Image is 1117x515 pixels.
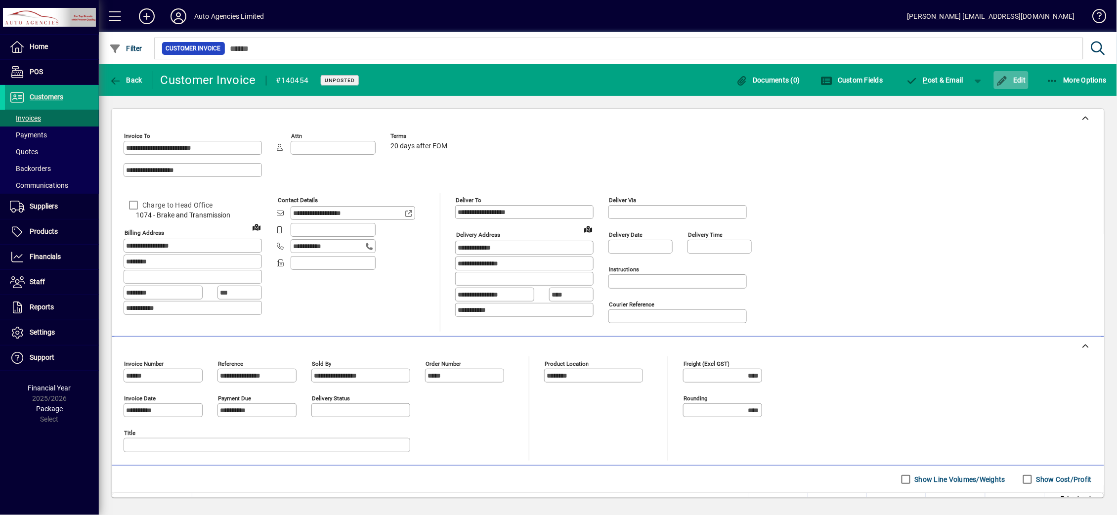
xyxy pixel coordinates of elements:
[30,278,45,286] span: Staff
[5,270,99,295] a: Staff
[312,360,331,367] mat-label: Sold by
[923,76,928,84] span: P
[30,353,54,361] span: Support
[996,76,1026,84] span: Edit
[545,360,589,367] mat-label: Product location
[30,328,55,336] span: Settings
[1044,71,1110,89] button: More Options
[124,132,150,139] mat-label: Invoice To
[684,395,707,402] mat-label: Rounding
[390,142,447,150] span: 20 days after EOM
[609,197,636,204] mat-label: Deliver via
[906,76,964,84] span: ost & Email
[5,143,99,160] a: Quotes
[124,360,164,367] mat-label: Invoice number
[99,71,153,89] app-page-header-button: Back
[10,114,41,122] span: Invoices
[5,219,99,244] a: Products
[109,76,142,84] span: Back
[36,405,63,413] span: Package
[10,148,38,156] span: Quotes
[312,395,350,402] mat-label: Delivery status
[5,160,99,177] a: Backorders
[5,320,99,345] a: Settings
[325,77,355,84] span: Unposted
[30,253,61,260] span: Financials
[10,165,51,172] span: Backorders
[107,40,145,57] button: Filter
[218,395,251,402] mat-label: Payment due
[818,71,886,89] button: Custom Fields
[109,44,142,52] span: Filter
[609,266,639,273] mat-label: Instructions
[194,8,264,24] div: Auto Agencies Limited
[5,245,99,269] a: Financials
[1047,76,1107,84] span: More Options
[124,395,156,402] mat-label: Invoice date
[30,303,54,311] span: Reports
[580,221,596,237] a: View on map
[1085,2,1105,34] a: Knowledge Base
[684,360,730,367] mat-label: Freight (excl GST)
[218,360,243,367] mat-label: Reference
[994,71,1029,89] button: Edit
[821,76,883,84] span: Custom Fields
[609,231,643,238] mat-label: Delivery date
[913,474,1005,484] label: Show Line Volumes/Weights
[5,35,99,59] a: Home
[166,43,221,53] span: Customer Invoice
[30,43,48,50] span: Home
[131,7,163,25] button: Add
[10,181,68,189] span: Communications
[5,60,99,85] a: POS
[107,71,145,89] button: Back
[1051,493,1091,515] span: Extend excl GST ($)
[276,73,309,88] div: #140454
[291,132,302,139] mat-label: Attn
[5,295,99,320] a: Reports
[1034,474,1092,484] label: Show Cost/Profit
[733,71,803,89] button: Documents (0)
[5,345,99,370] a: Support
[28,384,71,392] span: Financial Year
[5,127,99,143] a: Payments
[426,360,461,367] mat-label: Order number
[5,194,99,219] a: Suppliers
[161,72,256,88] div: Customer Invoice
[5,110,99,127] a: Invoices
[124,429,135,436] mat-label: Title
[30,93,63,101] span: Customers
[124,210,262,220] span: 1074 - Brake and Transmission
[456,197,481,204] mat-label: Deliver To
[902,71,969,89] button: Post & Email
[5,177,99,194] a: Communications
[249,219,264,235] a: View on map
[390,133,450,139] span: Terms
[907,8,1075,24] div: [PERSON_NAME] [EMAIL_ADDRESS][DOMAIN_NAME]
[30,202,58,210] span: Suppliers
[30,227,58,235] span: Products
[10,131,47,139] span: Payments
[688,231,723,238] mat-label: Delivery time
[736,76,800,84] span: Documents (0)
[30,68,43,76] span: POS
[609,301,654,308] mat-label: Courier Reference
[163,7,194,25] button: Profile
